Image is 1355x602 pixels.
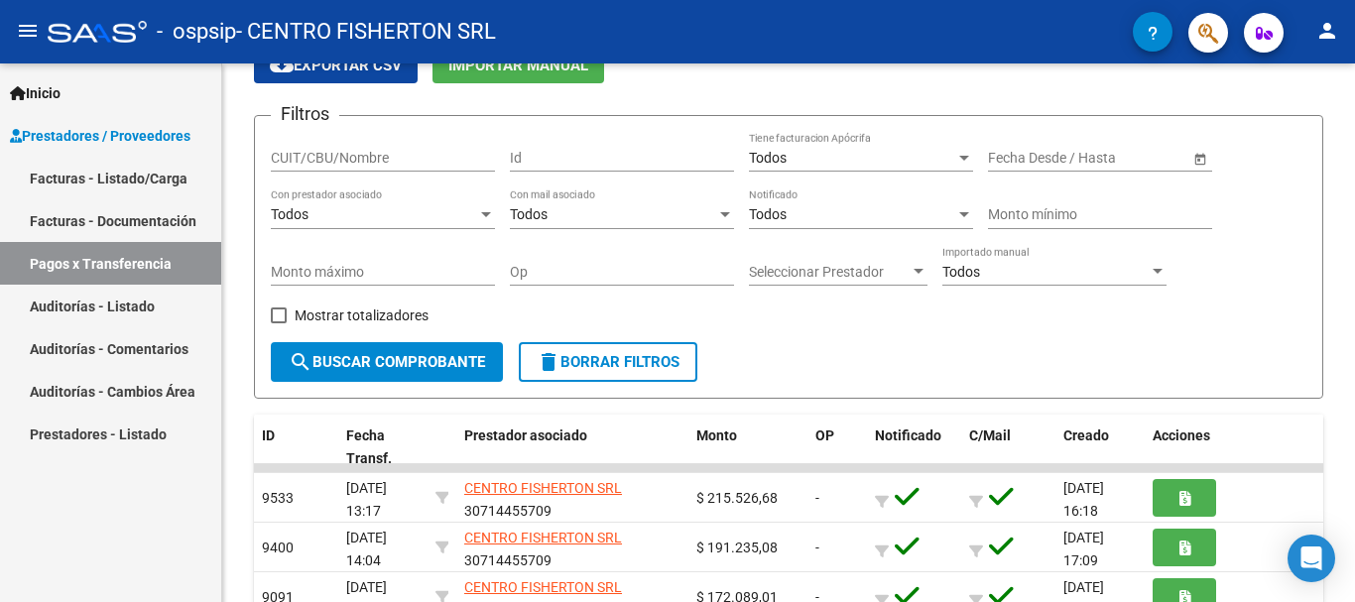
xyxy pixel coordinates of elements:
mat-icon: menu [16,19,40,43]
span: - CENTRO FISHERTON SRL [236,10,496,54]
span: CENTRO FISHERTON SRL [464,579,622,595]
span: Creado [1063,427,1109,443]
span: $ 191.235,08 [696,540,778,555]
span: - ospsip [157,10,236,54]
span: Borrar Filtros [537,353,679,371]
span: 30714455709 [464,480,622,519]
span: Monto [696,427,737,443]
span: Todos [749,150,787,166]
span: Exportar CSV [270,57,402,74]
span: Mostrar totalizadores [295,303,429,327]
button: Open calendar [1189,148,1210,169]
span: C/Mail [969,427,1011,443]
span: [DATE] 14:04 [346,530,387,568]
span: Acciones [1153,427,1210,443]
span: Todos [271,206,308,222]
mat-icon: cloud_download [270,53,294,76]
datatable-header-cell: Fecha Transf. [338,415,428,480]
datatable-header-cell: Creado [1055,415,1145,480]
button: Buscar Comprobante [271,342,503,382]
span: Fecha Transf. [346,427,392,466]
input: Fecha inicio [988,150,1060,167]
span: Prestadores / Proveedores [10,125,190,147]
span: OP [815,427,834,443]
span: Notificado [875,427,941,443]
mat-icon: delete [537,350,560,374]
span: 30714455709 [464,530,622,568]
span: Todos [942,264,980,280]
span: Buscar Comprobante [289,353,485,371]
mat-icon: person [1315,19,1339,43]
h3: Filtros [271,100,339,128]
span: - [815,490,819,506]
datatable-header-cell: Acciones [1145,415,1323,480]
datatable-header-cell: ID [254,415,338,480]
span: CENTRO FISHERTON SRL [464,480,622,496]
button: Borrar Filtros [519,342,697,382]
span: $ 215.526,68 [696,490,778,506]
span: [DATE] 16:18 [1063,480,1104,519]
datatable-header-cell: Monto [688,415,807,480]
span: CENTRO FISHERTON SRL [464,530,622,545]
span: [DATE] 17:09 [1063,530,1104,568]
span: ID [262,427,275,443]
span: [DATE] 13:17 [346,480,387,519]
span: Seleccionar Prestador [749,264,910,281]
datatable-header-cell: C/Mail [961,415,1055,480]
span: Inicio [10,82,61,104]
span: Todos [749,206,787,222]
input: Fecha fin [1077,150,1174,167]
span: Todos [510,206,548,222]
span: - [815,540,819,555]
div: Open Intercom Messenger [1288,535,1335,582]
span: 9400 [262,540,294,555]
mat-icon: search [289,350,312,374]
button: Exportar CSV [254,47,418,83]
datatable-header-cell: OP [807,415,867,480]
span: 9533 [262,490,294,506]
datatable-header-cell: Prestador asociado [456,415,688,480]
button: Importar Manual [432,47,604,83]
span: Prestador asociado [464,427,587,443]
span: Importar Manual [448,57,588,74]
datatable-header-cell: Notificado [867,415,961,480]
